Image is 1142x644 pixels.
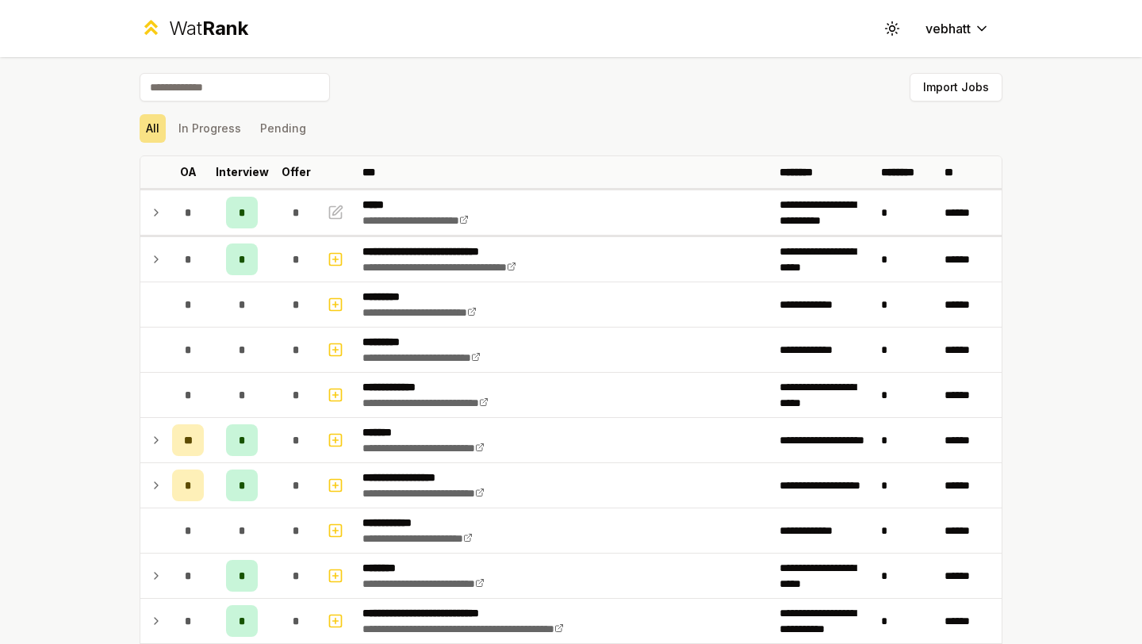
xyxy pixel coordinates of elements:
[910,73,1002,102] button: Import Jobs
[140,16,248,41] a: WatRank
[172,114,247,143] button: In Progress
[169,16,248,41] div: Wat
[925,19,971,38] span: vebhatt
[216,164,269,180] p: Interview
[140,114,166,143] button: All
[202,17,248,40] span: Rank
[180,164,197,180] p: OA
[254,114,312,143] button: Pending
[282,164,311,180] p: Offer
[913,14,1002,43] button: vebhatt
